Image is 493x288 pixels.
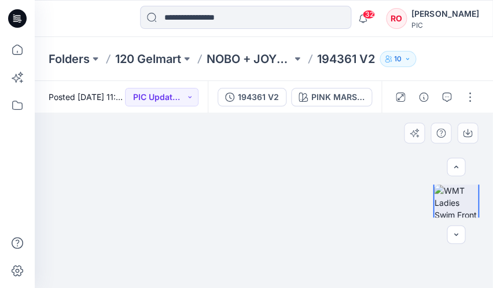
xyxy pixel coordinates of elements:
button: Details [414,88,433,106]
img: WMT Ladies Swim Front [434,184,478,221]
button: PINK MARSHMALLOW [291,88,372,106]
a: NOBO + JOYSPUN - 20250912_120_GC [207,51,292,67]
button: 10 [380,51,416,67]
a: Folders [49,51,90,67]
div: PIC [411,21,479,29]
div: 194361 V2 [238,91,279,104]
p: 194361 V2 [317,51,375,67]
span: Posted [DATE] 11:30 by [49,91,125,103]
span: 32 [362,10,375,19]
div: PINK MARSHMALLOW [311,91,365,104]
div: [PERSON_NAME] [411,7,479,21]
a: 120 Gelmart [115,51,181,67]
p: 10 [394,53,402,65]
div: RO [386,8,407,29]
button: 194361 V2 [218,88,286,106]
